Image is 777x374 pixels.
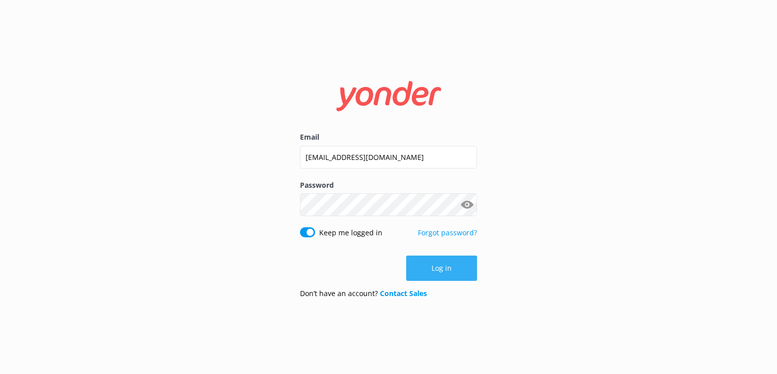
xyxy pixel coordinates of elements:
label: Email [300,132,477,143]
label: Keep me logged in [319,227,382,238]
a: Contact Sales [380,288,427,298]
p: Don’t have an account? [300,288,427,299]
input: user@emailaddress.com [300,146,477,169]
label: Password [300,180,477,191]
a: Forgot password? [418,228,477,237]
button: Show password [457,195,477,215]
button: Log in [406,256,477,281]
